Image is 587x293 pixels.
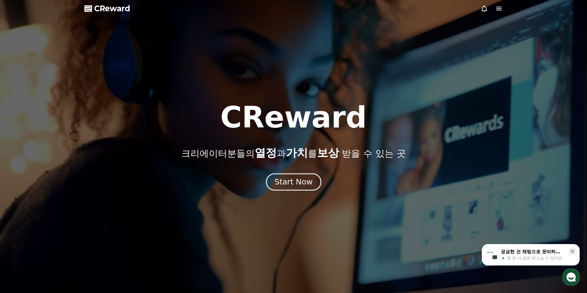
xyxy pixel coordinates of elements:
span: 대화 [56,203,63,208]
span: CReward [94,4,130,13]
span: 열정 [255,146,277,159]
a: 설정 [79,194,117,209]
a: 홈 [2,194,40,209]
span: 가치 [286,146,308,159]
a: 대화 [40,194,79,209]
button: Start Now [266,173,321,191]
span: 보상 [317,146,339,159]
div: Start Now [275,177,312,187]
h1: CReward [220,103,367,132]
a: Start Now [267,180,320,186]
span: 설정 [94,203,102,208]
a: CReward [84,4,130,13]
p: 크리에이터분들의 과 를 받을 수 있는 곳 [181,147,406,159]
span: 홈 [19,203,23,208]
